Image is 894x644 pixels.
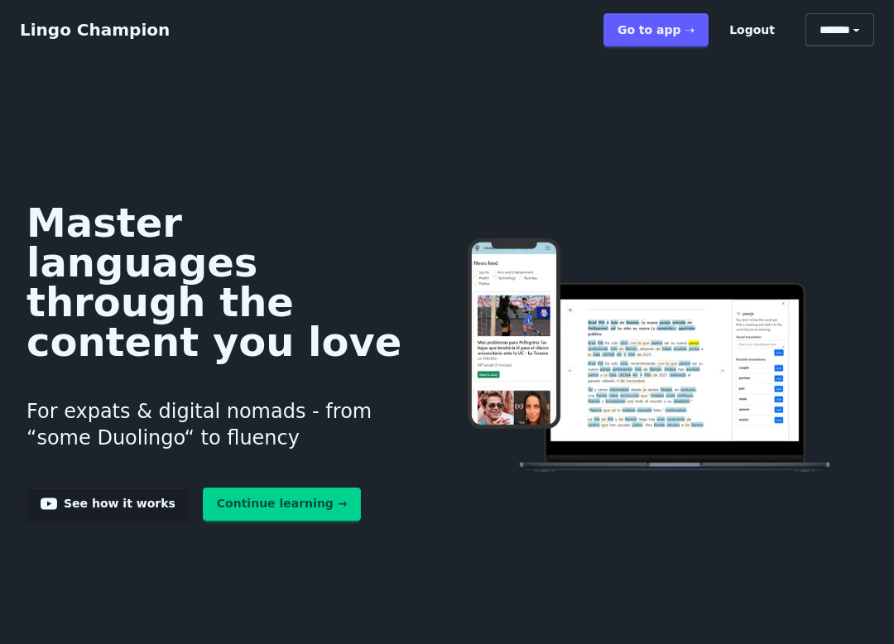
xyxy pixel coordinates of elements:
h1: Master languages through the content you love [26,203,408,362]
img: Learn languages online [435,238,868,475]
button: Logout [715,13,789,46]
a: Continue learning → [203,488,362,521]
a: See how it works [26,488,190,521]
a: Go to app ➝ [603,13,709,46]
h3: For expats & digital nomads - from “some Duolingo“ to fluency [26,378,408,471]
a: Lingo Champion [20,20,170,40]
